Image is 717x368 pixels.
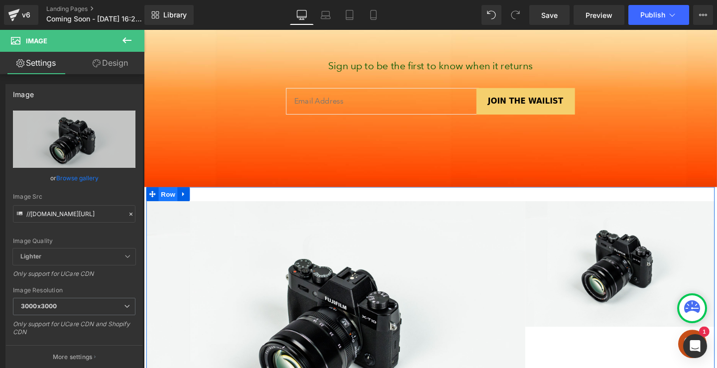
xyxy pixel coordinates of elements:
[13,320,135,343] div: Only support for UCare CDN and Shopify CDN
[13,193,135,200] div: Image Src
[574,5,624,25] a: Preview
[13,85,34,99] div: Image
[628,5,689,25] button: Publish
[56,169,99,187] a: Browse gallery
[505,5,525,25] button: Redo
[20,252,41,260] b: Lighter
[26,37,47,45] span: Image
[13,238,135,245] div: Image Quality
[53,353,93,362] p: More settings
[149,29,453,46] p: Sign up to be the first to know when it returns
[149,61,352,89] input: Email Address
[4,5,38,25] a: v6
[361,5,385,25] a: Mobile
[13,173,135,183] div: or
[541,10,558,20] span: Save
[559,315,595,348] inbox-online-store-chat: Shopify online store chat
[35,165,48,180] a: Expand / Collapse
[21,302,57,310] b: 3000x3000
[693,5,713,25] button: More
[13,270,135,284] div: Only support for UCare CDN
[338,5,361,25] a: Tablet
[13,287,135,294] div: Image Resolution
[20,8,32,21] div: v6
[46,15,142,23] span: Coming Soon - [DATE] 16:20:26
[46,5,161,13] a: Landing Pages
[314,5,338,25] a: Laptop
[640,11,665,19] span: Publish
[683,334,707,358] div: Open Intercom Messenger
[350,61,453,89] button: JOIN THE WAILIST
[481,5,501,25] button: Undo
[13,205,135,223] input: Link
[586,10,612,20] span: Preview
[74,52,146,74] a: Design
[15,165,35,180] span: Row
[163,10,187,19] span: Library
[144,5,194,25] a: New Library
[290,5,314,25] a: Desktop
